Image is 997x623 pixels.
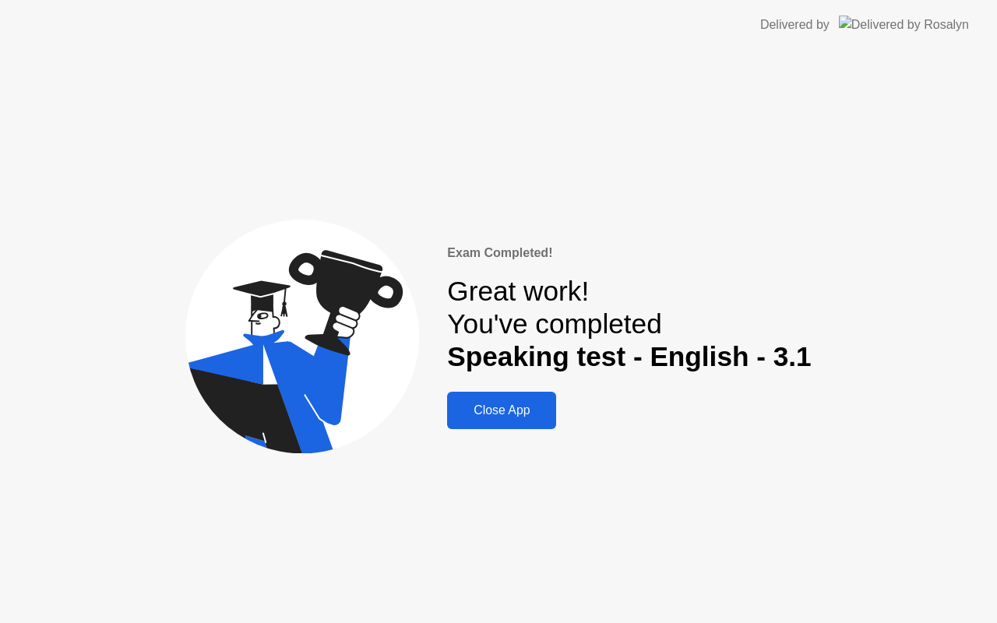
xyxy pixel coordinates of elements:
[447,341,811,371] b: Speaking test - English - 3.1
[452,403,551,417] div: Close App
[760,16,830,34] div: Delivered by
[447,244,811,262] div: Exam Completed!
[447,392,556,429] button: Close App
[839,16,969,33] img: Delivered by Rosalyn
[447,275,811,374] div: Great work! You've completed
